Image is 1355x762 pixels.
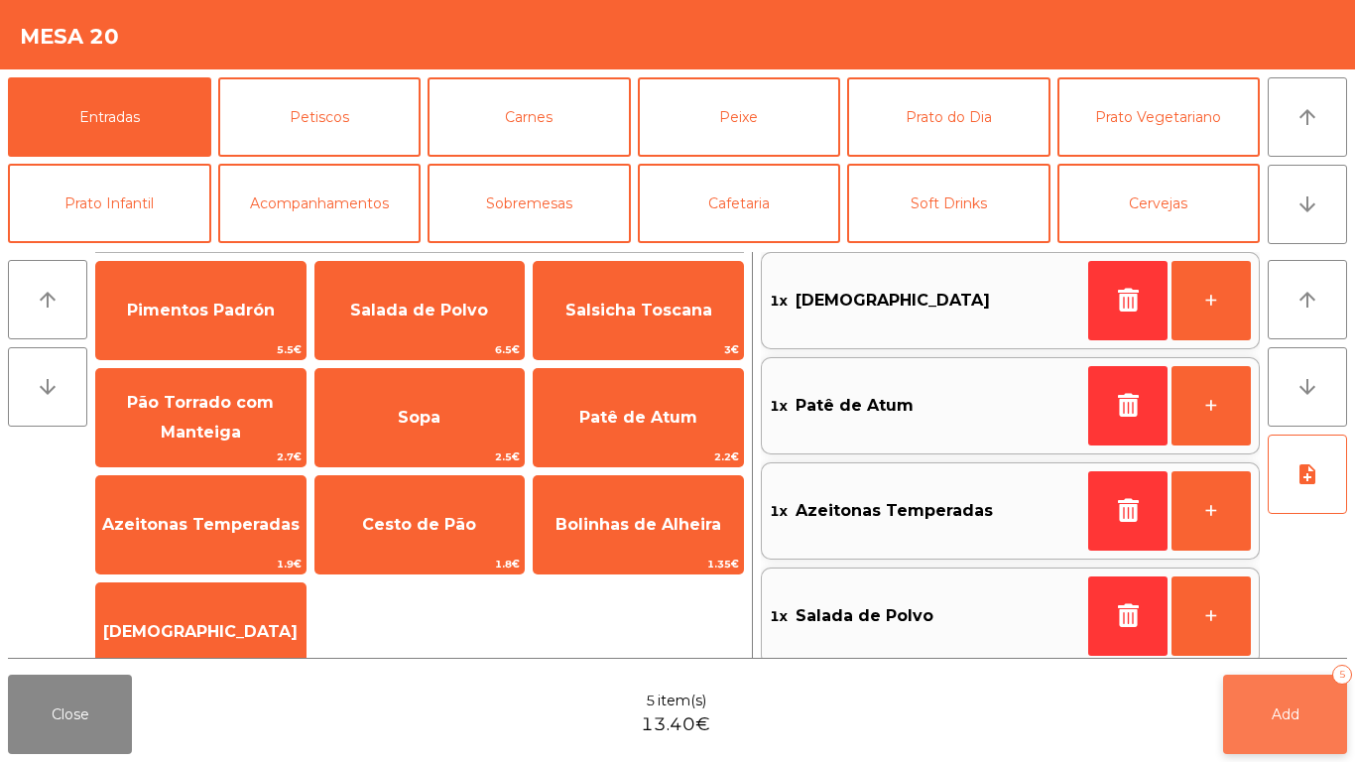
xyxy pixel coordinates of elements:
[658,691,706,711] span: item(s)
[315,340,525,359] span: 6.5€
[641,711,710,738] span: 13.40€
[1057,77,1261,157] button: Prato Vegetariano
[1171,261,1251,340] button: +
[127,393,274,442] span: Pão Torrado com Manteiga
[534,555,743,573] span: 1.35€
[127,301,275,319] span: Pimentos Padrón
[1268,260,1347,339] button: arrow_upward
[1295,288,1319,312] i: arrow_upward
[398,408,440,427] span: Sopa
[1295,105,1319,129] i: arrow_upward
[428,164,631,243] button: Sobremesas
[1171,366,1251,445] button: +
[218,77,422,157] button: Petiscos
[796,496,993,526] span: Azeitonas Temperadas
[1332,665,1352,685] div: 5
[638,164,841,243] button: Cafetaria
[350,301,488,319] span: Salada de Polvo
[218,164,422,243] button: Acompanhamentos
[770,391,788,421] span: 1x
[36,288,60,312] i: arrow_upward
[770,496,788,526] span: 1x
[428,77,631,157] button: Carnes
[555,515,721,534] span: Bolinhas de Alheira
[1268,435,1347,514] button: note_add
[565,301,712,319] span: Salsicha Toscana
[1272,705,1299,723] span: Add
[1268,347,1347,427] button: arrow_downward
[1057,164,1261,243] button: Cervejas
[1268,165,1347,244] button: arrow_downward
[96,340,306,359] span: 5.5€
[847,164,1050,243] button: Soft Drinks
[8,347,87,427] button: arrow_downward
[847,77,1050,157] button: Prato do Dia
[1171,576,1251,656] button: +
[20,22,119,52] h4: Mesa 20
[534,447,743,466] span: 2.2€
[796,391,914,421] span: Patê de Atum
[103,622,298,641] span: [DEMOGRAPHIC_DATA]
[8,260,87,339] button: arrow_upward
[8,77,211,157] button: Entradas
[796,601,933,631] span: Salada de Polvo
[8,164,211,243] button: Prato Infantil
[1295,192,1319,216] i: arrow_downward
[534,340,743,359] span: 3€
[770,601,788,631] span: 1x
[315,555,525,573] span: 1.8€
[315,447,525,466] span: 2.5€
[96,555,306,573] span: 1.9€
[638,77,841,157] button: Peixe
[1171,471,1251,551] button: +
[102,515,300,534] span: Azeitonas Temperadas
[36,375,60,399] i: arrow_downward
[96,447,306,466] span: 2.7€
[646,691,656,711] span: 5
[1295,462,1319,486] i: note_add
[1223,675,1347,754] button: Add5
[796,286,990,316] span: [DEMOGRAPHIC_DATA]
[1268,77,1347,157] button: arrow_upward
[362,515,476,534] span: Cesto de Pão
[770,286,788,316] span: 1x
[8,675,132,754] button: Close
[1295,375,1319,399] i: arrow_downward
[579,408,697,427] span: Patê de Atum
